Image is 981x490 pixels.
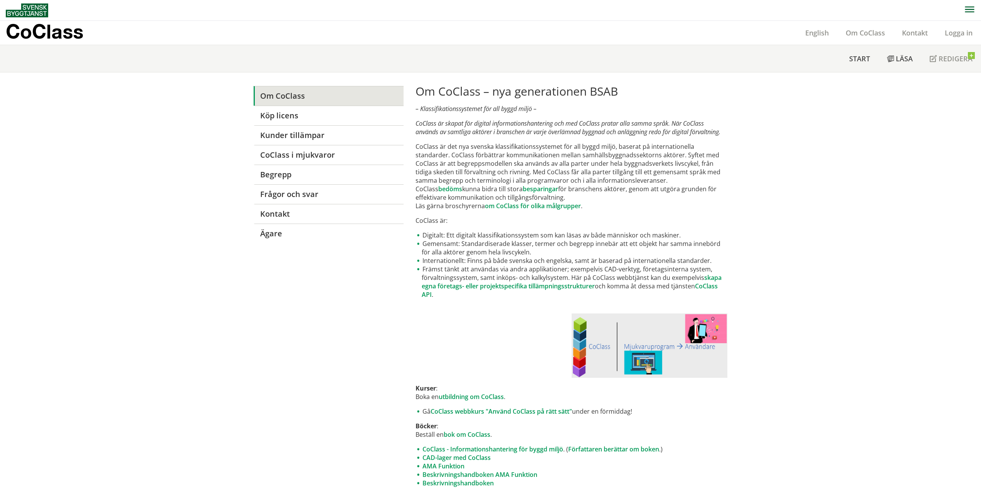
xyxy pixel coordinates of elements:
a: Beskrivningshandboken [422,479,494,487]
li: . ( .) [416,445,727,453]
li: Gå under en förmiddag! [416,407,727,416]
h1: Om CoClass – nya generationen BSAB [416,84,727,98]
em: CoClass är skapat för digital informationshantering och med CoClass pratar alla samma språk. När ... [416,119,720,136]
span: Läsa [896,54,913,63]
a: Begrepp [254,165,404,184]
a: utbildning om CoClass [439,392,504,401]
p: CoClass är: [416,216,727,225]
img: CoClasslegohink-mjukvara-anvndare.JPG [572,313,728,378]
a: Kunder tillämpar [254,125,404,145]
a: Logga in [936,28,981,37]
a: om CoClass för olika målgrupper [485,202,581,210]
img: Svensk Byggtjänst [6,3,48,17]
a: Om CoClass [254,86,404,106]
a: AMA Funktion [422,462,464,470]
span: Start [849,54,870,63]
a: skapa egna företags- eller projektspecifika tillämpningsstrukturer [422,273,722,290]
a: CoClass i mjukvaror [254,145,404,165]
p: CoClass [6,27,83,36]
em: – Klassifikationssystemet för all byggd miljö – [416,104,537,113]
li: Internationellt: Finns på både svenska och engelska, samt är baserad på internationella standarder. [416,256,727,265]
li: Främst tänkt att användas via andra applikationer; exempelvis CAD-verktyg, företagsinterna system... [416,265,727,299]
li: Digitalt: Ett digitalt klassifikationssystem som kan läsas av både människor och maskiner. [416,231,727,239]
a: Frågor och svar [254,184,404,204]
a: Beskrivningshandboken AMA Funktion [422,470,537,479]
a: CAD-lager med CoClass [422,453,491,462]
a: CoClass [6,21,100,45]
a: Författaren berättar om boken [568,445,659,453]
li: Gemensamt: Standardiserade klasser, termer och begrepp innebär att ett objekt har samma innebörd ... [416,239,727,256]
a: Läsa [878,45,921,72]
a: CoClass - Informationshantering för byggd miljö [422,445,563,453]
a: bok om CoClass [444,430,490,439]
a: Kontakt [894,28,936,37]
a: Läs mer om CoClass i mjukvaror [572,313,728,378]
p: : Boka en . [416,384,727,401]
a: Om CoClass [837,28,894,37]
a: Start [841,45,878,72]
a: besparingar [523,185,558,193]
a: English [797,28,837,37]
p: CoClass är det nya svenska klassifikationssystemet för all byggd miljö, baserat på internationell... [416,142,727,210]
p: : Beställ en . [416,422,727,439]
a: Köp licens [254,106,404,125]
strong: Kurser [416,384,436,392]
a: CoClass API [422,282,718,299]
a: bedöms [438,185,462,193]
strong: Böcker [416,422,437,430]
a: CoClass webbkurs "Använd CoClass på rätt sätt" [431,407,572,416]
a: Ägare [254,224,404,243]
a: Kontakt [254,204,404,224]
